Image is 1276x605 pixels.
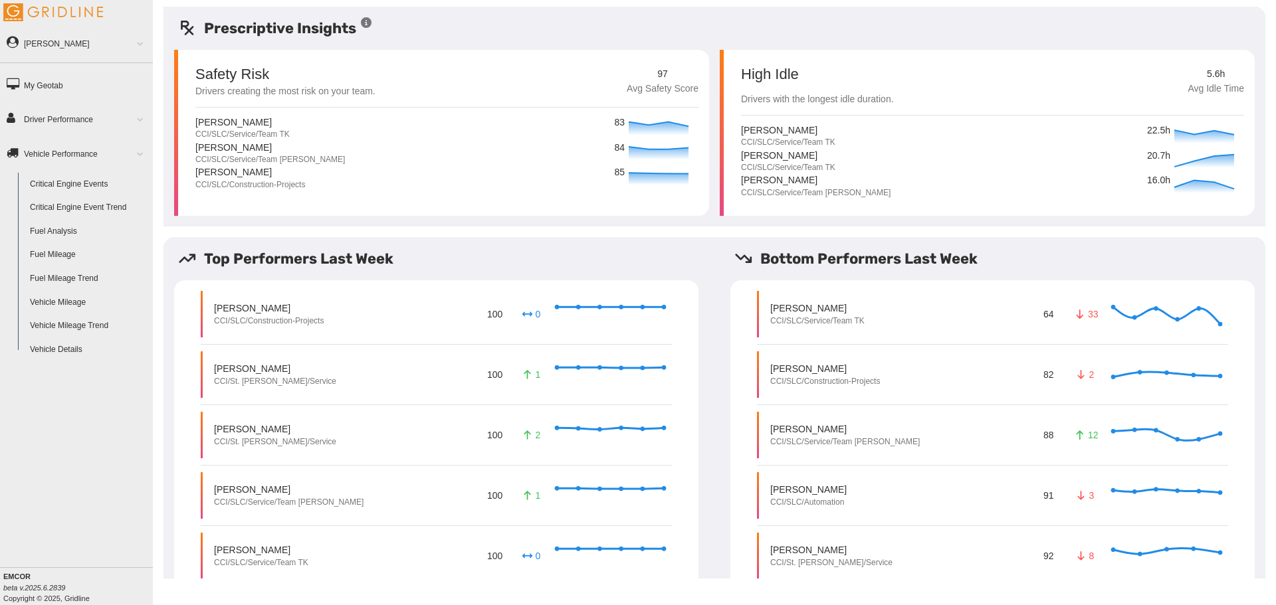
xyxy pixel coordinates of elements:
[178,17,373,39] h5: Prescriptive Insights
[1041,365,1056,383] p: 82
[770,436,920,448] p: CCI/SLC/Service/Team [PERSON_NAME]
[484,547,504,564] p: 100
[741,67,894,82] p: High Idle
[1041,426,1056,444] p: 88
[214,557,308,568] p: CCI/SLC/Service/Team TK
[770,315,865,327] p: CCI/SLC/Service/Team TK
[741,162,835,173] p: CCI/SLC/Service/Team TK
[614,141,625,155] p: 84
[741,173,891,187] p: [PERSON_NAME]
[770,483,847,496] p: [PERSON_NAME]
[1041,305,1056,323] p: 64
[520,368,542,381] p: 1
[195,165,305,179] p: [PERSON_NAME]
[520,549,542,562] p: 0
[178,248,709,270] h5: Top Performers Last Week
[741,92,894,107] p: Drivers with the longest idle duration.
[3,571,153,604] div: Copyright © 2025, Gridline
[770,362,880,375] p: [PERSON_NAME]
[195,154,345,165] p: CCI/SLC/Service/Team [PERSON_NAME]
[24,173,153,197] a: Critical Engine Events
[214,436,336,448] p: CCI/St. [PERSON_NAME]/Service
[741,124,835,137] p: [PERSON_NAME]
[770,376,880,387] p: CCI/SLC/Construction-Projects
[1041,486,1056,504] p: 91
[214,362,336,375] p: [PERSON_NAME]
[484,365,504,383] p: 100
[741,187,891,199] p: CCI/SLC/Service/Team [PERSON_NAME]
[195,179,305,191] p: CCI/SLC/Construction-Projects
[24,220,153,244] a: Fuel Analysis
[24,314,153,338] a: Vehicle Mileage Trend
[24,267,153,291] a: Fuel Mileage Trend
[195,129,290,140] p: CCI/SLC/Service/Team TK
[195,84,375,99] p: Drivers creating the most risk on your team.
[614,165,625,180] p: 85
[741,137,835,148] p: CCI/SLC/Service/Team TK
[1074,428,1095,442] p: 12
[1147,149,1171,163] p: 20.7h
[24,196,153,220] a: Critical Engine Event Trend
[3,3,103,21] img: Gridline
[24,291,153,315] a: Vehicle Mileage
[195,141,345,154] p: [PERSON_NAME]
[627,67,698,82] p: 97
[214,483,364,496] p: [PERSON_NAME]
[614,116,625,130] p: 83
[214,376,336,387] p: CCI/St. [PERSON_NAME]/Service
[520,307,542,321] p: 0
[3,584,65,592] i: beta v.2025.6.2839
[770,557,893,568] p: CCI/St. [PERSON_NAME]/Service
[195,67,269,82] p: Safety Risk
[1147,173,1171,188] p: 16.0h
[770,422,920,436] p: [PERSON_NAME]
[627,82,698,96] p: Avg Safety Score
[3,572,31,580] b: EMCOR
[214,497,364,508] p: CCI/SLC/Service/Team [PERSON_NAME]
[1188,82,1244,96] p: Avg Idle Time
[770,543,893,557] p: [PERSON_NAME]
[484,486,504,504] p: 100
[24,338,153,362] a: Vehicle Details
[24,243,153,267] a: Fuel Mileage
[741,149,835,162] p: [PERSON_NAME]
[484,305,504,323] p: 100
[520,489,542,502] p: 1
[195,116,290,129] p: [PERSON_NAME]
[214,302,324,315] p: [PERSON_NAME]
[520,428,542,442] p: 2
[1074,368,1095,381] p: 2
[1188,67,1244,82] p: 5.6h
[770,302,865,315] p: [PERSON_NAME]
[214,315,324,327] p: CCI/SLC/Construction-Projects
[484,426,504,444] p: 100
[214,543,308,557] p: [PERSON_NAME]
[1074,549,1095,562] p: 8
[1041,547,1056,564] p: 92
[770,497,847,508] p: CCI/SLC/Automation
[1147,124,1171,138] p: 22.5h
[1074,307,1095,321] p: 33
[1074,489,1095,502] p: 3
[734,248,1265,270] h5: Bottom Performers Last Week
[214,422,336,436] p: [PERSON_NAME]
